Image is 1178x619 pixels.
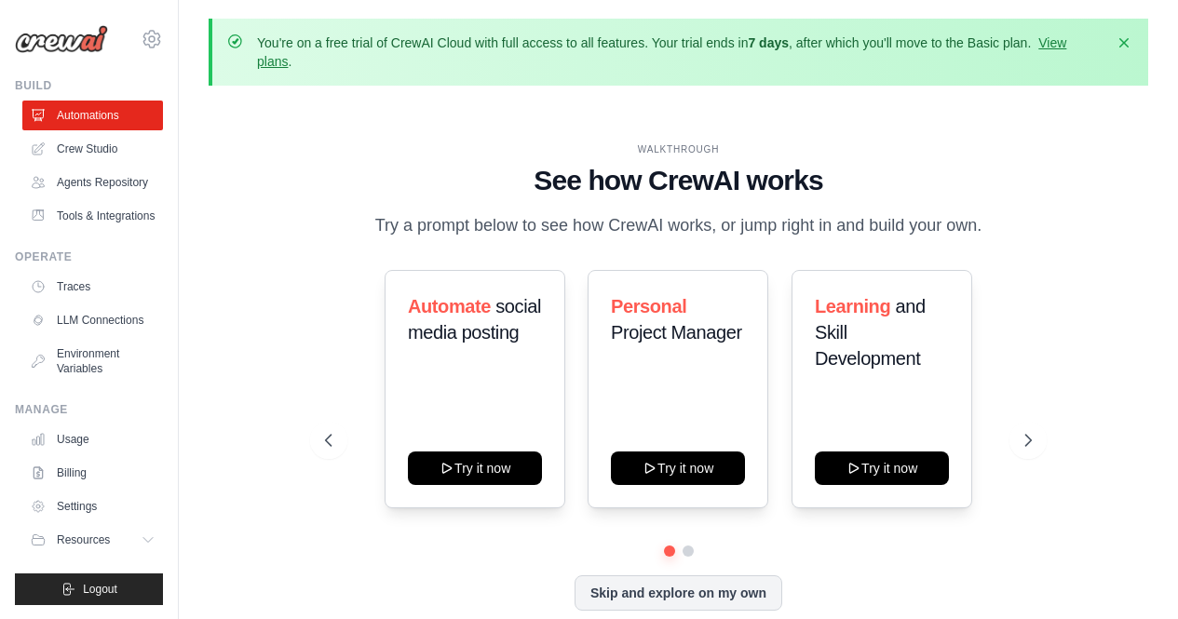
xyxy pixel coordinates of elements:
span: Resources [57,532,110,547]
button: Skip and explore on my own [575,575,782,611]
div: WALKTHROUGH [325,142,1032,156]
button: Resources [22,525,163,555]
a: Agents Repository [22,168,163,197]
span: and Skill Development [815,296,926,369]
button: Try it now [611,451,745,485]
a: Billing [22,458,163,488]
a: Usage [22,424,163,454]
span: Project Manager [611,322,742,343]
p: Try a prompt below to see how CrewAI works, or jump right in and build your own. [366,212,992,239]
button: Try it now [408,451,542,485]
button: Logout [15,573,163,605]
a: Automations [22,101,163,130]
span: Automate [408,296,491,316]
div: Build [15,78,163,93]
iframe: Chat Widget [1085,530,1178,619]
span: social media posting [408,296,541,343]
span: Personal [611,296,686,316]
span: Learning [815,296,890,316]
a: Crew Studio [22,134,163,164]
div: Manage [15,402,163,417]
a: LLM Connections [22,305,163,335]
img: Logo [15,25,108,53]
a: Settings [22,491,163,521]
a: Environment Variables [22,339,163,384]
div: Operate [15,249,163,264]
p: You're on a free trial of CrewAI Cloud with full access to all features. Your trial ends in , aft... [257,34,1104,71]
a: Traces [22,272,163,302]
a: Tools & Integrations [22,201,163,231]
strong: 7 days [748,35,789,50]
h1: See how CrewAI works [325,164,1032,197]
button: Try it now [815,451,949,485]
span: Logout [83,582,117,597]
